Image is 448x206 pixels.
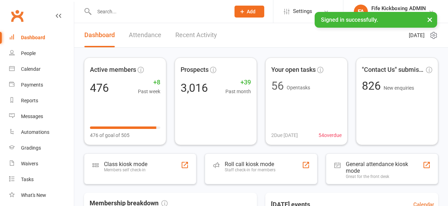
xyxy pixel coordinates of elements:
[371,5,426,12] div: Fife Kickboxing ADMIN
[181,65,209,75] span: Prospects
[9,156,74,172] a: Waivers
[423,12,436,27] button: ×
[9,140,74,156] a: Gradings
[225,161,275,167] div: Roll call kiosk mode
[104,167,147,172] div: Members self check-in
[21,66,41,72] div: Calendar
[90,65,136,75] span: Active members
[9,30,74,46] a: Dashboard
[225,167,275,172] div: Staff check-in for members
[9,109,74,124] a: Messages
[271,80,284,91] div: 56
[21,192,46,198] div: What's New
[271,65,316,75] span: Your open tasks
[293,4,312,19] span: Settings
[354,5,368,19] div: FA
[234,6,264,18] button: Add
[181,82,208,94] div: 3,016
[247,9,255,14] span: Add
[90,131,129,139] span: 476 of goal of 505
[409,31,425,40] span: [DATE]
[321,16,378,23] span: Signed in successfully.
[318,131,342,139] span: 54 overdue
[287,85,310,90] span: Open tasks
[9,77,74,93] a: Payments
[21,177,34,182] div: Tasks
[21,82,43,88] div: Payments
[21,161,38,166] div: Waivers
[9,61,74,77] a: Calendar
[362,65,425,75] span: "Contact Us" submissions
[21,35,45,40] div: Dashboard
[346,174,423,179] div: Great for the front desk
[346,161,423,174] div: General attendance kiosk mode
[21,50,36,56] div: People
[8,7,26,25] a: Clubworx
[9,93,74,109] a: Reports
[362,79,384,92] span: 826
[225,77,251,88] span: +39
[9,124,74,140] a: Automations
[21,114,43,119] div: Messages
[371,12,426,18] div: Fife Kickboxing
[92,7,225,16] input: Search...
[138,77,160,88] span: +8
[138,88,160,95] span: Past week
[9,187,74,203] a: What's New
[129,23,161,47] a: Attendance
[21,145,41,151] div: Gradings
[384,85,414,91] span: New enquiries
[225,88,251,95] span: Past month
[84,23,115,47] a: Dashboard
[9,46,74,61] a: People
[104,161,147,167] div: Class kiosk mode
[21,98,38,103] div: Reports
[21,129,49,135] div: Automations
[9,172,74,187] a: Tasks
[90,82,109,94] div: 476
[271,131,298,139] span: 2 Due [DATE]
[175,23,217,47] a: Recent Activity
